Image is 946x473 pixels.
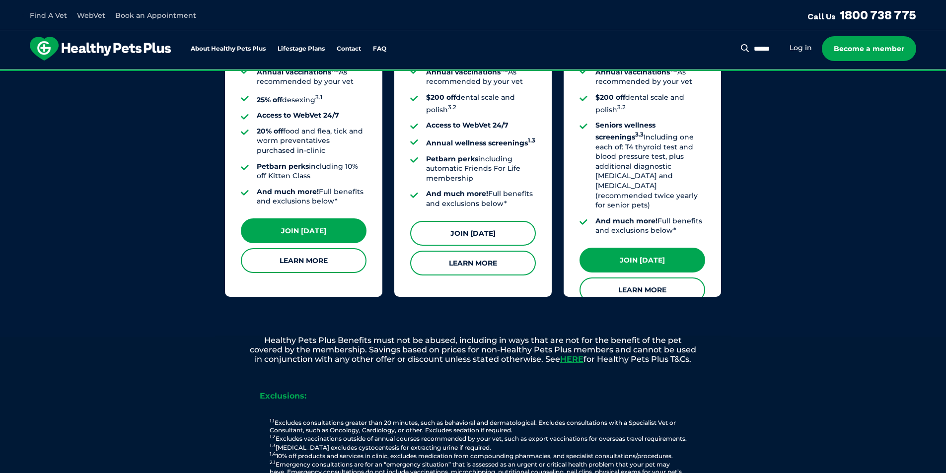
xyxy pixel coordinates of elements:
[241,218,366,243] a: Join [DATE]
[426,189,536,208] li: Full benefits and exclusions below*
[595,216,657,225] strong: And much more!
[30,37,171,61] img: hpp-logo
[595,93,705,115] li: dental scale and polish
[270,459,276,466] sup: 2.1
[270,442,276,449] sup: 1.3
[115,11,196,20] a: Book an Appointment
[635,131,644,138] sup: 3.3
[448,104,456,111] sup: 3.2
[790,43,812,53] a: Log in
[595,121,705,210] li: Including one each of: T4 thyroid test and blood pressure test, plus additional diagnostic [MEDIC...
[241,248,366,273] a: Learn More
[257,127,366,156] li: food and flea, tick and worm preventatives purchased in-clinic
[426,138,535,147] strong: Annual wellness screenings
[30,11,67,20] a: Find A Vet
[257,95,282,104] strong: 25% off
[191,46,266,52] a: About Healthy Pets Plus
[528,137,535,144] sup: 1.3
[426,189,488,198] strong: And much more!
[426,154,478,163] strong: Petbarn perks
[807,11,836,21] span: Call Us
[270,433,276,440] sup: 1.2
[410,221,536,246] a: Join [DATE]
[257,93,366,105] li: desexing
[410,251,536,275] a: Learn More
[560,354,583,364] a: HERE
[595,121,655,141] strong: Seniors wellness screenings
[426,154,536,184] li: including automatic Friends For Life membership
[257,162,366,181] li: including 10% off Kitten Class
[257,111,339,120] strong: Access to WebVet 24/7
[426,65,536,87] li: As recommended by your vet
[426,93,456,102] strong: $200 off
[617,104,626,111] sup: 3.2
[257,187,319,196] strong: And much more!
[257,65,366,87] li: As recommended by your vet
[278,46,325,52] a: Lifestage Plans
[77,11,105,20] a: WebVet
[426,121,509,130] strong: Access to WebVet 24/7
[426,93,536,115] li: dental scale and polish
[807,7,916,22] a: Call Us1800 738 775
[373,46,386,52] a: FAQ
[580,248,705,272] a: Join [DATE]
[215,336,731,364] p: Healthy Pets Plus Benefits must not be abused, including in ways that are not for the benefit of ...
[595,93,625,102] strong: $200 off
[257,187,366,206] li: Full benefits and exclusions below*
[257,162,309,171] strong: Petbarn perks
[288,69,658,78] span: Proactive, preventative wellness program designed to keep your pet healthier and happier for longer
[260,391,306,401] strong: Exclusions:
[315,94,322,101] sup: 3.1
[595,216,705,236] li: Full benefits and exclusions below*
[270,417,275,424] sup: 1.1
[595,65,705,87] li: As recommended by your vet
[270,451,276,457] sup: 1.4
[257,127,283,135] strong: 20% off
[822,36,916,61] a: Become a member
[337,46,361,52] a: Contact
[580,277,705,302] a: Learn More
[257,68,339,76] strong: Annual vaccinations
[426,68,508,76] strong: Annual vaccinations
[739,43,751,53] button: Search
[595,68,677,76] strong: Annual vaccinations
